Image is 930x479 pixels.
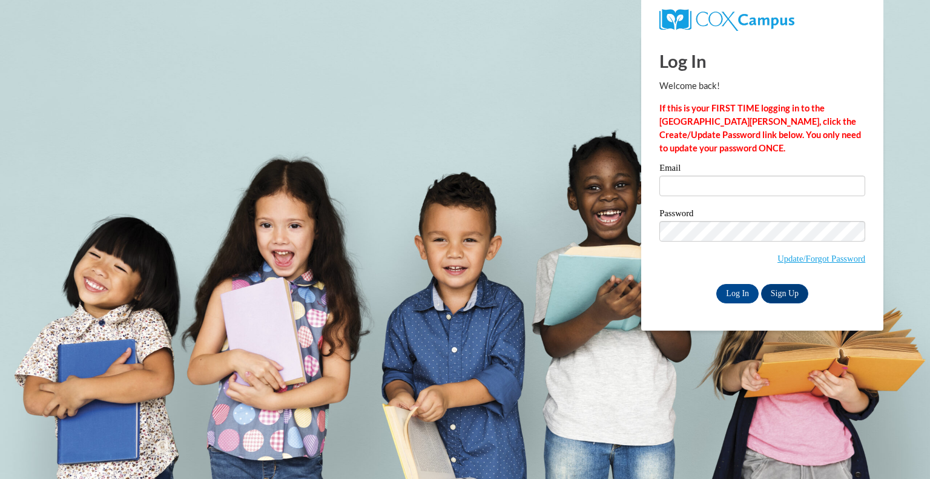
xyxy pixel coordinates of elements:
input: Log In [716,284,759,303]
a: Update/Forgot Password [777,254,865,263]
a: Sign Up [761,284,808,303]
label: Email [659,164,865,176]
img: COX Campus [659,9,794,31]
label: Password [659,209,865,221]
h1: Log In [659,48,865,73]
p: Welcome back! [659,79,865,93]
a: COX Campus [659,14,794,24]
strong: If this is your FIRST TIME logging in to the [GEOGRAPHIC_DATA][PERSON_NAME], click the Create/Upd... [659,103,861,153]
